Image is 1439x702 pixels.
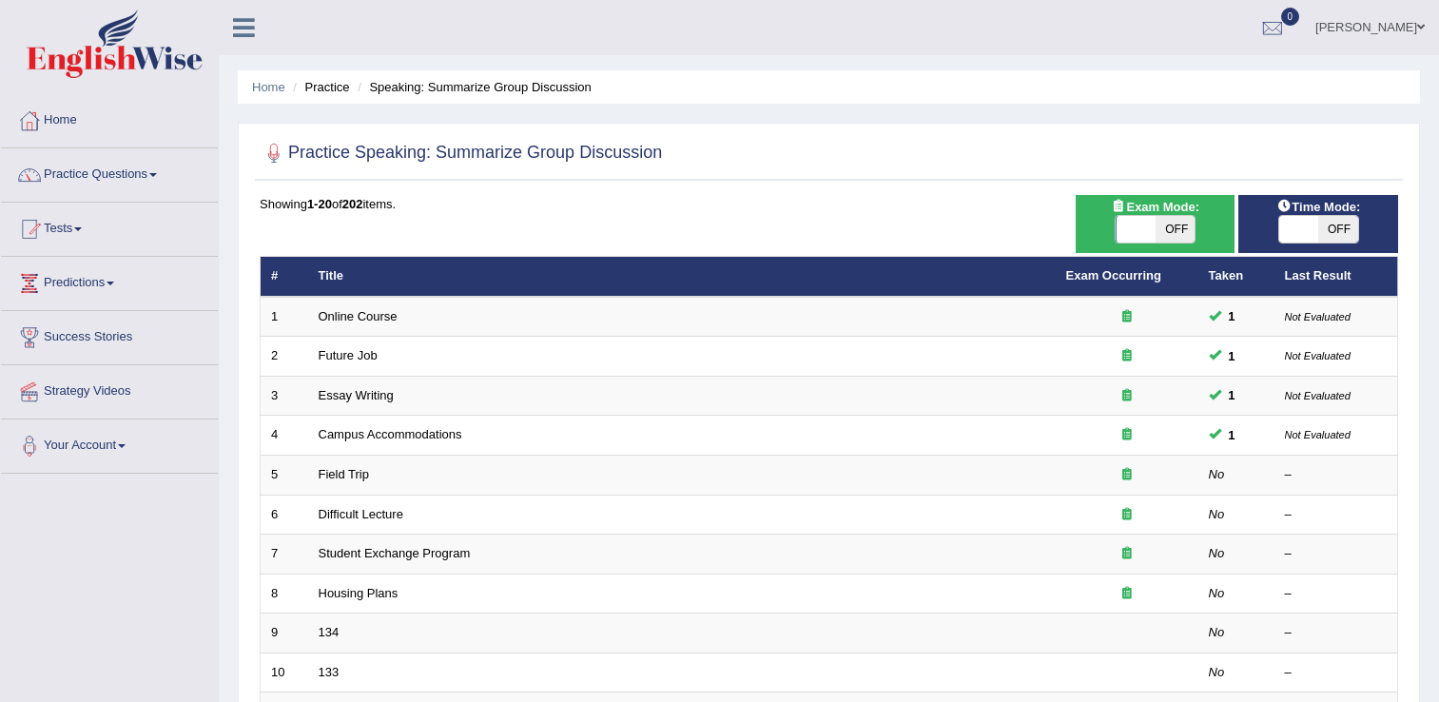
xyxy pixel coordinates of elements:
div: – [1285,466,1388,484]
a: Essay Writing [319,388,394,402]
span: Time Mode: [1269,197,1368,217]
td: 5 [261,456,308,496]
em: No [1209,546,1225,560]
em: No [1209,625,1225,639]
div: – [1285,624,1388,642]
b: 1-20 [307,197,332,211]
a: 133 [319,665,340,679]
div: Exam occurring question [1066,387,1188,405]
em: No [1209,586,1225,600]
div: Exam occurring question [1066,506,1188,524]
div: – [1285,585,1388,603]
td: 7 [261,535,308,575]
div: Exam occurring question [1066,585,1188,603]
div: – [1285,506,1388,524]
span: You can still take this question [1221,425,1243,445]
a: Housing Plans [319,586,399,600]
div: Show exams occurring in exams [1076,195,1235,253]
div: Exam occurring question [1066,545,1188,563]
h2: Practice Speaking: Summarize Group Discussion [260,139,662,167]
td: 9 [261,614,308,653]
small: Not Evaluated [1285,429,1351,440]
span: OFF [1156,216,1196,243]
td: 6 [261,495,308,535]
b: 202 [342,197,363,211]
span: 0 [1281,8,1300,26]
td: 8 [261,574,308,614]
a: Success Stories [1,311,218,359]
div: Exam occurring question [1066,308,1188,326]
a: Home [252,80,285,94]
a: Practice Questions [1,148,218,196]
span: OFF [1318,216,1358,243]
span: You can still take this question [1221,346,1243,366]
div: – [1285,545,1388,563]
a: Strategy Videos [1,365,218,413]
li: Speaking: Summarize Group Discussion [353,78,592,96]
a: Home [1,94,218,142]
a: Campus Accommodations [319,427,462,441]
div: Showing of items. [260,195,1398,213]
th: Last Result [1274,257,1398,297]
a: Exam Occurring [1066,268,1161,283]
a: 134 [319,625,340,639]
span: You can still take this question [1221,306,1243,326]
small: Not Evaluated [1285,350,1351,361]
th: Title [308,257,1056,297]
div: Exam occurring question [1066,347,1188,365]
a: Field Trip [319,467,369,481]
div: Exam occurring question [1066,426,1188,444]
a: Student Exchange Program [319,546,471,560]
a: Online Course [319,309,398,323]
em: No [1209,467,1225,481]
div: – [1285,664,1388,682]
em: No [1209,665,1225,679]
td: 4 [261,416,308,456]
a: Predictions [1,257,218,304]
em: No [1209,507,1225,521]
small: Not Evaluated [1285,311,1351,322]
div: Exam occurring question [1066,466,1188,484]
span: Exam Mode: [1103,197,1206,217]
span: You can still take this question [1221,385,1243,405]
td: 1 [261,297,308,337]
li: Practice [288,78,349,96]
td: 3 [261,376,308,416]
a: Future Job [319,348,378,362]
th: # [261,257,308,297]
a: Difficult Lecture [319,507,403,521]
a: Your Account [1,419,218,467]
td: 10 [261,653,308,692]
td: 2 [261,337,308,377]
small: Not Evaluated [1285,390,1351,401]
th: Taken [1198,257,1274,297]
a: Tests [1,203,218,250]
